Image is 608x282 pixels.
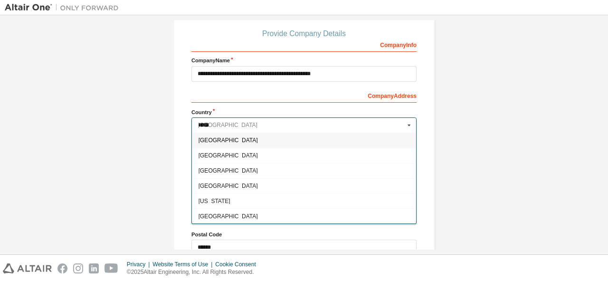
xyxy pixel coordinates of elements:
[3,263,52,273] img: altair_logo.svg
[191,31,417,37] div: Provide Company Details
[199,168,410,174] span: [GEOGRAPHIC_DATA]
[127,268,262,276] p: © 2025 Altair Engineering, Inc. All Rights Reserved.
[57,263,67,273] img: facebook.svg
[199,137,410,143] span: [GEOGRAPHIC_DATA]
[191,57,417,64] label: Company Name
[199,213,410,219] span: [GEOGRAPHIC_DATA]
[104,263,118,273] img: youtube.svg
[127,261,152,268] div: Privacy
[191,231,417,238] label: Postal Code
[199,198,410,204] span: [US_STATE]
[199,183,410,189] span: [GEOGRAPHIC_DATA]
[215,261,261,268] div: Cookie Consent
[199,153,410,158] span: [GEOGRAPHIC_DATA]
[89,263,99,273] img: linkedin.svg
[191,108,417,116] label: Country
[152,261,215,268] div: Website Terms of Use
[191,88,417,103] div: Company Address
[191,37,417,52] div: Company Info
[73,263,83,273] img: instagram.svg
[5,3,123,12] img: Altair One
